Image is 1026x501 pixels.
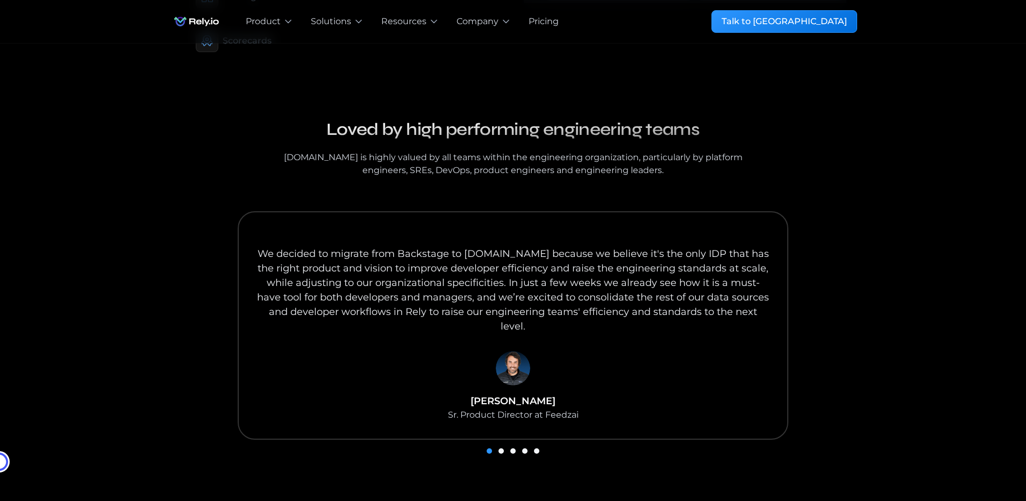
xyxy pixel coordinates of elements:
[471,394,555,409] div: [PERSON_NAME]
[722,15,847,28] div: Talk to [GEOGRAPHIC_DATA]
[955,430,1011,486] iframe: Chatbot
[529,15,559,28] a: Pricing
[169,211,857,458] div: carousel
[276,117,750,142] h3: Loved by high performing engineering teams
[276,151,750,177] div: [DOMAIN_NAME] is highly valued by all teams within the engineering organization, particularly by ...
[246,15,281,28] div: Product
[169,11,224,32] img: Rely.io logo
[256,247,770,334] div: We decided to migrate from Backstage to [DOMAIN_NAME] because we believe it's the only IDP that h...
[711,10,857,33] a: Talk to [GEOGRAPHIC_DATA]
[457,15,498,28] div: Company
[311,15,351,28] div: Solutions
[448,409,579,421] div: Sr. Product Director at Feedzai
[510,448,516,454] div: Show slide 3 of 5
[498,448,504,454] div: Show slide 2 of 5
[169,211,857,440] div: 1 of 5
[534,448,539,454] div: Show slide 5 of 5
[169,11,224,32] a: home
[487,448,492,454] div: Show slide 1 of 5
[381,15,426,28] div: Resources
[522,448,528,454] div: Show slide 4 of 5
